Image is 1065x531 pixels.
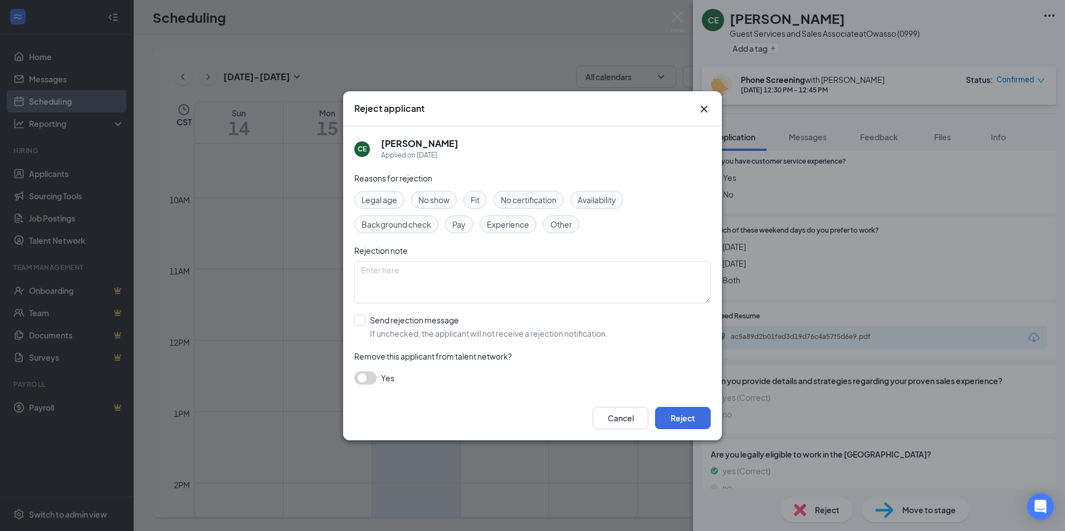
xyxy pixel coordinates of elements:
span: Rejection note [354,245,408,255]
svg: Cross [697,102,711,116]
span: Availability [578,194,616,206]
span: Reasons for rejection [354,173,432,183]
span: No certification [501,194,556,206]
button: Reject [655,407,711,429]
span: Remove this applicant from talent network? [354,351,512,361]
button: Cancel [593,407,648,429]
div: Applied on [DATE] [381,150,458,161]
span: Fit [471,194,480,206]
span: Background check [361,218,431,230]
span: Yes [381,371,394,385]
span: Experience [487,218,529,230]
span: Pay [452,218,466,230]
span: Other [550,218,572,230]
div: CE [358,144,367,154]
div: Open Intercom Messenger [1027,493,1054,520]
span: No show [418,194,450,206]
h3: Reject applicant [354,102,424,115]
span: Legal age [361,194,397,206]
h5: [PERSON_NAME] [381,137,458,150]
button: Close [697,102,711,116]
